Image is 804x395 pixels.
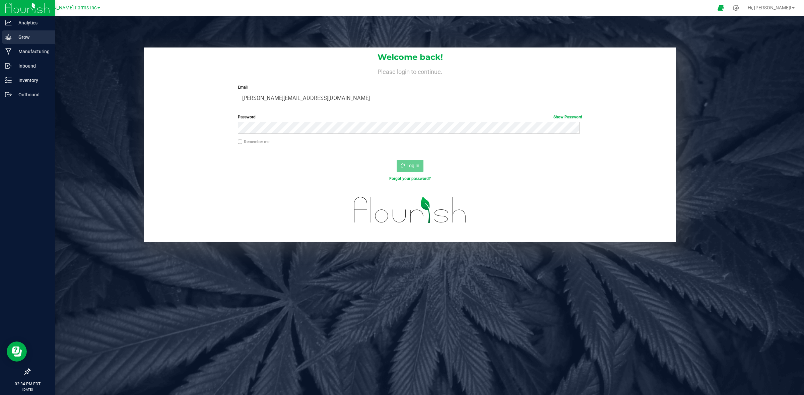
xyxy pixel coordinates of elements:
div: Manage settings [732,5,740,11]
inline-svg: Inbound [5,63,12,69]
label: Email [238,84,583,90]
span: Log In [406,163,419,168]
inline-svg: Manufacturing [5,48,12,55]
a: Forgot your password? [389,176,431,181]
iframe: Resource center [7,341,27,362]
p: 02:34 PM EDT [3,381,52,387]
input: Remember me [238,139,243,144]
span: [PERSON_NAME] Farms Inc [37,5,97,11]
inline-svg: Inventory [5,77,12,84]
h4: Please login to continue. [144,67,676,75]
label: Remember me [238,139,269,145]
p: Manufacturing [12,47,52,56]
img: flourish_logo.svg [344,189,477,231]
inline-svg: Analytics [5,19,12,26]
p: Outbound [12,91,52,99]
button: Log In [397,160,423,172]
p: Analytics [12,19,52,27]
p: Grow [12,33,52,41]
span: Hi, [PERSON_NAME]! [748,5,791,10]
p: Inbound [12,62,52,70]
h1: Welcome back! [144,53,676,62]
span: Open Ecommerce Menu [713,1,728,14]
a: Show Password [553,115,582,119]
inline-svg: Grow [5,34,12,40]
p: [DATE] [3,387,52,392]
inline-svg: Outbound [5,91,12,98]
p: Inventory [12,76,52,84]
span: Password [238,115,256,119]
